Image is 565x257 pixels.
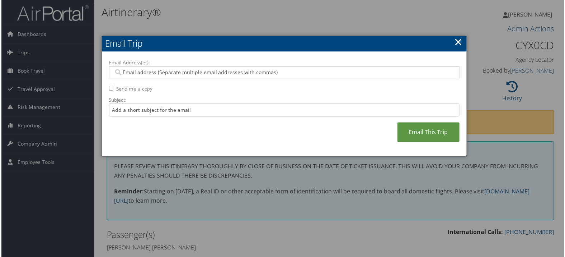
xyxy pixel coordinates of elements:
label: Subject: [108,97,460,104]
input: Add a short subject for the email [108,104,460,117]
a: × [455,35,463,49]
label: Email Address(es): [108,59,460,66]
h2: Email Trip [101,36,467,52]
label: Send me a copy [116,86,152,93]
input: Email address (Separate multiple email addresses with commas) [113,69,456,76]
a: Email This Trip [398,123,460,143]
